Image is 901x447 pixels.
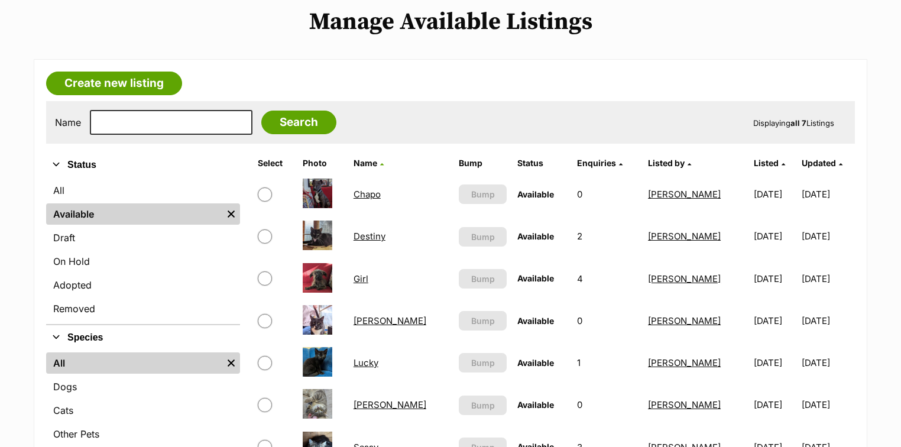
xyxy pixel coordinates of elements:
[749,258,801,299] td: [DATE]
[648,158,691,168] a: Listed by
[572,342,642,383] td: 1
[454,154,511,173] th: Bump
[303,221,332,250] img: Destiny
[577,158,623,168] a: Enquiries
[802,342,854,383] td: [DATE]
[572,384,642,425] td: 0
[802,384,854,425] td: [DATE]
[802,174,854,215] td: [DATE]
[459,396,507,415] button: Bump
[471,315,495,327] span: Bump
[517,358,554,368] span: Available
[253,154,297,173] th: Select
[222,203,240,225] a: Remove filter
[46,157,240,173] button: Status
[471,273,495,285] span: Bump
[46,72,182,95] a: Create new listing
[749,216,801,257] td: [DATE]
[572,174,642,215] td: 0
[46,203,222,225] a: Available
[46,274,240,296] a: Adopted
[648,158,685,168] span: Listed by
[802,216,854,257] td: [DATE]
[261,111,336,134] input: Search
[517,189,554,199] span: Available
[754,158,785,168] a: Listed
[802,158,836,168] span: Updated
[303,305,332,335] img: Lionel
[459,227,507,247] button: Bump
[753,118,834,128] span: Displaying Listings
[354,273,368,284] a: Girl
[459,184,507,204] button: Bump
[648,231,721,242] a: [PERSON_NAME]
[471,231,495,243] span: Bump
[354,315,426,326] a: [PERSON_NAME]
[648,315,721,326] a: [PERSON_NAME]
[802,158,842,168] a: Updated
[517,316,554,326] span: Available
[354,189,381,200] a: Chapo
[55,117,81,128] label: Name
[459,311,507,331] button: Bump
[572,216,642,257] td: 2
[46,298,240,319] a: Removed
[802,300,854,341] td: [DATE]
[648,357,721,368] a: [PERSON_NAME]
[749,342,801,383] td: [DATE]
[648,399,721,410] a: [PERSON_NAME]
[648,273,721,284] a: [PERSON_NAME]
[46,376,240,397] a: Dogs
[648,189,721,200] a: [PERSON_NAME]
[517,273,554,283] span: Available
[46,352,222,374] a: All
[459,269,507,289] button: Bump
[354,357,378,368] a: Lucky
[471,357,495,369] span: Bump
[46,330,240,345] button: Species
[749,384,801,425] td: [DATE]
[354,399,426,410] a: [PERSON_NAME]
[459,353,507,372] button: Bump
[46,251,240,272] a: On Hold
[517,400,554,410] span: Available
[354,158,384,168] a: Name
[471,399,495,412] span: Bump
[46,227,240,248] a: Draft
[46,177,240,324] div: Status
[46,400,240,421] a: Cats
[354,158,377,168] span: Name
[46,180,240,201] a: All
[222,352,240,374] a: Remove filter
[572,258,642,299] td: 4
[749,174,801,215] td: [DATE]
[577,158,616,168] span: translation missing: en.admin.listings.index.attributes.enquiries
[354,231,385,242] a: Destiny
[572,300,642,341] td: 0
[46,423,240,445] a: Other Pets
[749,300,801,341] td: [DATE]
[802,258,854,299] td: [DATE]
[513,154,571,173] th: Status
[754,158,779,168] span: Listed
[517,231,554,241] span: Available
[790,118,806,128] strong: all 7
[471,188,495,200] span: Bump
[298,154,348,173] th: Photo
